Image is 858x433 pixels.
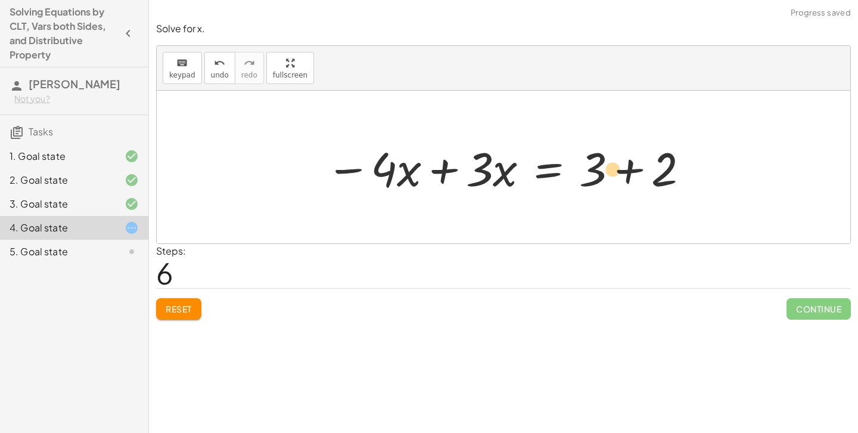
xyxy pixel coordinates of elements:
[14,93,139,105] div: Not you?
[791,7,851,19] span: Progress saved
[244,56,255,70] i: redo
[156,298,201,320] button: Reset
[204,52,235,84] button: undoundo
[29,125,53,138] span: Tasks
[273,71,307,79] span: fullscreen
[10,221,105,235] div: 4. Goal state
[214,56,225,70] i: undo
[211,71,229,79] span: undo
[166,304,192,314] span: Reset
[163,52,202,84] button: keyboardkeypad
[125,149,139,163] i: Task finished and correct.
[10,5,117,62] h4: Solving Equations by CLT, Vars both Sides, and Distributive Property
[10,149,105,163] div: 1. Goal state
[235,52,264,84] button: redoredo
[266,52,314,84] button: fullscreen
[156,245,186,257] label: Steps:
[10,245,105,259] div: 5. Goal state
[156,255,173,291] span: 6
[156,22,851,36] p: Solve for x.
[169,71,195,79] span: keypad
[29,77,120,91] span: [PERSON_NAME]
[176,56,188,70] i: keyboard
[241,71,257,79] span: redo
[125,221,139,235] i: Task started.
[125,245,139,259] i: Task not started.
[125,197,139,211] i: Task finished and correct.
[10,197,105,211] div: 3. Goal state
[10,173,105,187] div: 2. Goal state
[125,173,139,187] i: Task finished and correct.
